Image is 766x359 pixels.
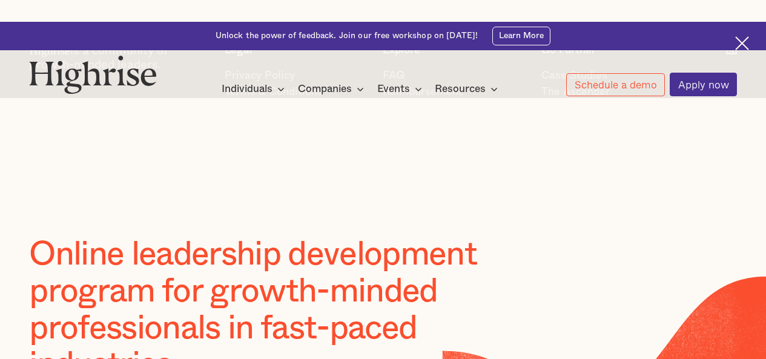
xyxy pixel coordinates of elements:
[566,73,665,97] a: Schedule a demo
[377,82,410,96] div: Events
[298,82,368,96] div: Companies
[222,82,272,96] div: Individuals
[298,82,352,96] div: Companies
[435,82,501,96] div: Resources
[492,27,551,45] a: Learn More
[29,55,157,94] img: Highrise logo
[435,82,486,96] div: Resources
[222,82,288,96] div: Individuals
[377,82,426,96] div: Events
[216,30,478,42] div: Unlock the power of feedback. Join our free workshop on [DATE]!
[735,36,749,50] img: Cross icon
[670,73,737,96] a: Apply now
